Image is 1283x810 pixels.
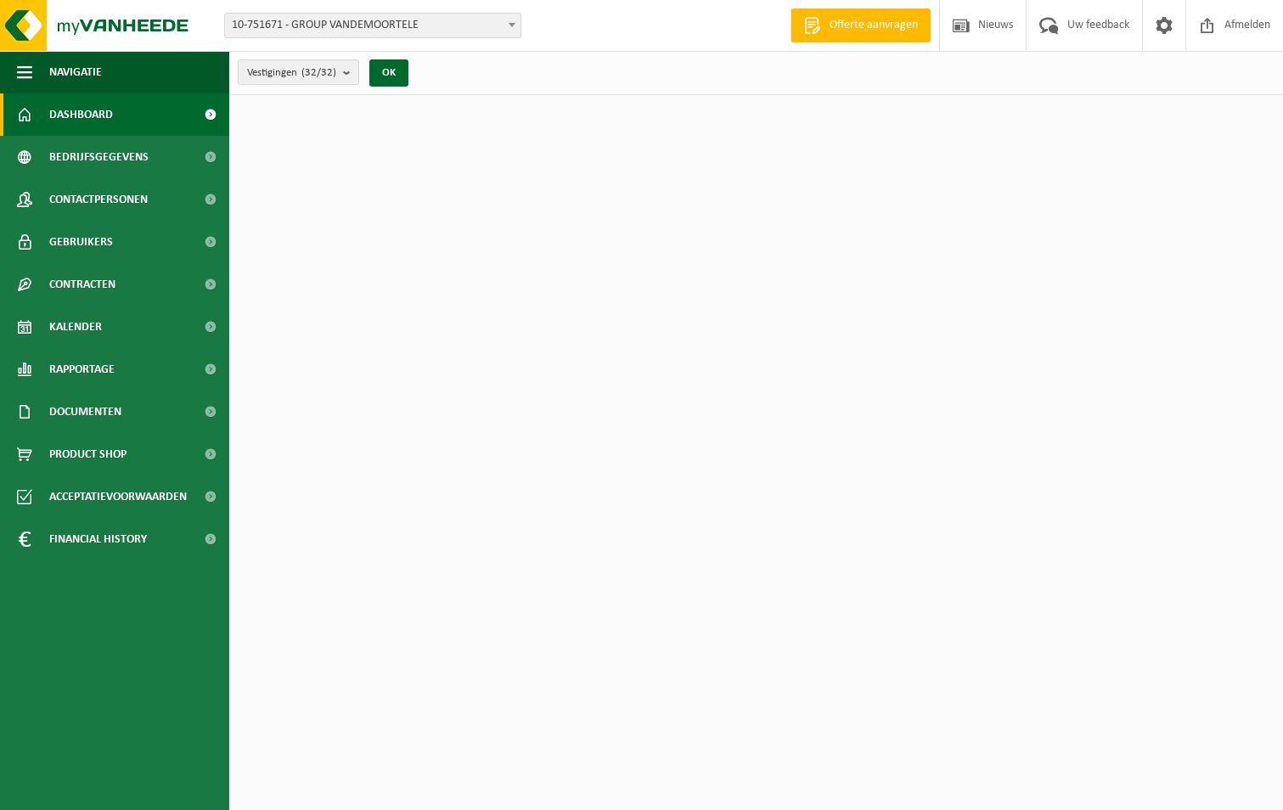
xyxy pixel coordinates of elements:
[49,518,147,560] span: Financial History
[49,391,121,433] span: Documenten
[791,8,931,42] a: Offerte aanvragen
[49,433,127,475] span: Product Shop
[49,221,113,263] span: Gebruikers
[49,263,115,306] span: Contracten
[825,17,922,34] span: Offerte aanvragen
[301,67,336,78] count: (32/32)
[49,306,102,348] span: Kalender
[49,178,148,221] span: Contactpersonen
[49,51,102,93] span: Navigatie
[224,13,521,38] span: 10-751671 - GROUP VANDEMOORTELE
[49,348,115,391] span: Rapportage
[225,14,521,37] span: 10-751671 - GROUP VANDEMOORTELE
[49,475,187,518] span: Acceptatievoorwaarden
[247,60,336,86] span: Vestigingen
[369,59,408,87] button: OK
[49,93,113,136] span: Dashboard
[238,59,359,85] button: Vestigingen(32/32)
[49,136,149,178] span: Bedrijfsgegevens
